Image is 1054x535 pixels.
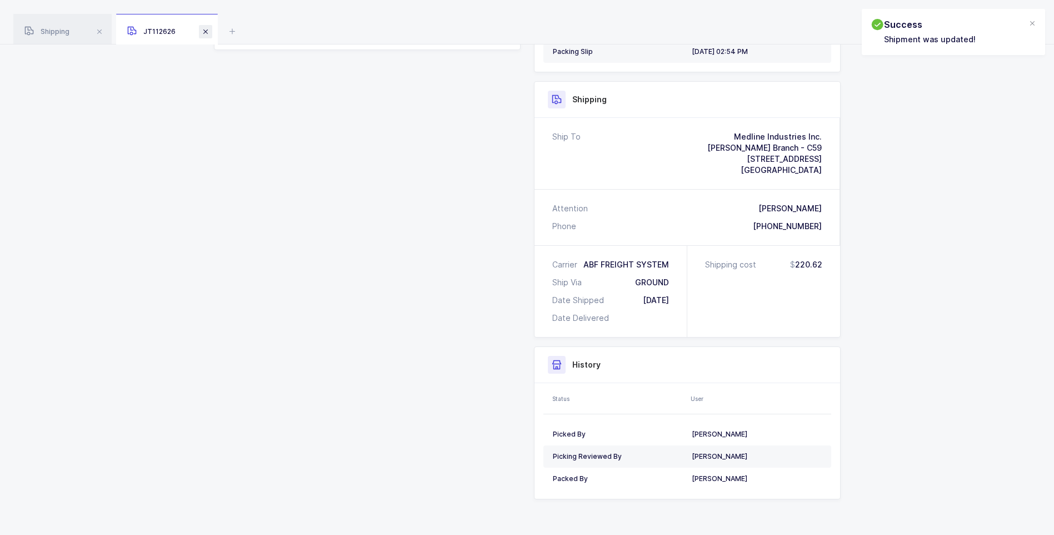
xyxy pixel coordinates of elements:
div: [PERSON_NAME] [692,452,822,461]
div: Date Shipped [552,295,608,306]
div: Packed By [553,474,683,483]
h2: Success [884,18,976,31]
div: Picked By [553,430,683,439]
p: Shipment was updated! [884,33,976,45]
div: [STREET_ADDRESS] [707,153,822,165]
div: Phone [552,221,576,232]
div: Carrier [552,259,582,270]
div: Ship To [552,131,581,176]
div: Packing Slip [553,47,683,56]
div: Shipping cost [705,259,761,270]
div: [PERSON_NAME] Branch - C59 [707,142,822,153]
span: 220.62 [790,259,822,270]
div: [PERSON_NAME] [692,474,822,483]
div: Medline Industries Inc. [707,131,822,142]
div: GROUND [635,277,669,288]
div: [DATE] [643,295,669,306]
h3: Shipping [572,94,607,105]
div: [PERSON_NAME] [758,203,822,214]
div: Date Delivered [552,313,613,324]
div: Attention [552,203,588,214]
div: User [691,394,828,403]
div: [DATE] 02:54 PM [692,47,822,56]
span: JT112626 [127,27,176,36]
div: ABF FREIGHT SYSTEM [583,259,669,270]
div: [PERSON_NAME] [692,430,822,439]
span: [GEOGRAPHIC_DATA] [741,165,822,175]
span: Shipping [24,27,69,36]
div: Ship Via [552,277,586,288]
h3: History [572,359,601,370]
div: Status [552,394,684,403]
div: Picking Reviewed By [553,452,683,461]
div: [PHONE_NUMBER] [753,221,822,232]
